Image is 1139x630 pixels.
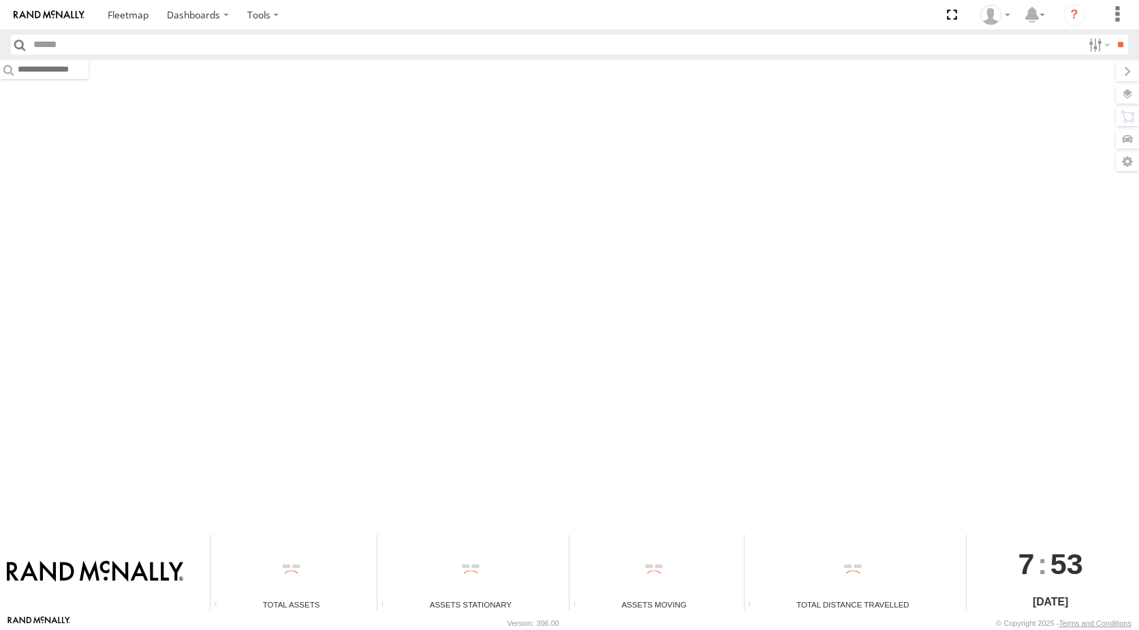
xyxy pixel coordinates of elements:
[508,619,559,627] div: Version: 306.00
[745,599,962,610] div: Total Distance Travelled
[1050,535,1083,593] span: 53
[967,535,1134,593] div: :
[14,10,84,20] img: rand-logo.svg
[377,599,564,610] div: Assets Stationary
[1059,619,1132,627] a: Terms and Conditions
[569,600,590,610] div: Total number of assets current in transit.
[996,619,1132,627] div: © Copyright 2025 -
[1018,535,1035,593] span: 7
[7,560,183,584] img: Rand McNally
[377,600,398,610] div: Total number of assets current stationary.
[1063,4,1085,26] i: ?
[745,600,765,610] div: Total distance travelled by all assets within specified date range and applied filters
[210,600,231,610] div: Total number of Enabled Assets
[967,594,1134,610] div: [DATE]
[1083,35,1112,55] label: Search Filter Options
[976,5,1015,25] div: Valeo Dash
[1116,152,1139,171] label: Map Settings
[210,599,372,610] div: Total Assets
[7,616,70,630] a: Visit our Website
[569,599,739,610] div: Assets Moving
